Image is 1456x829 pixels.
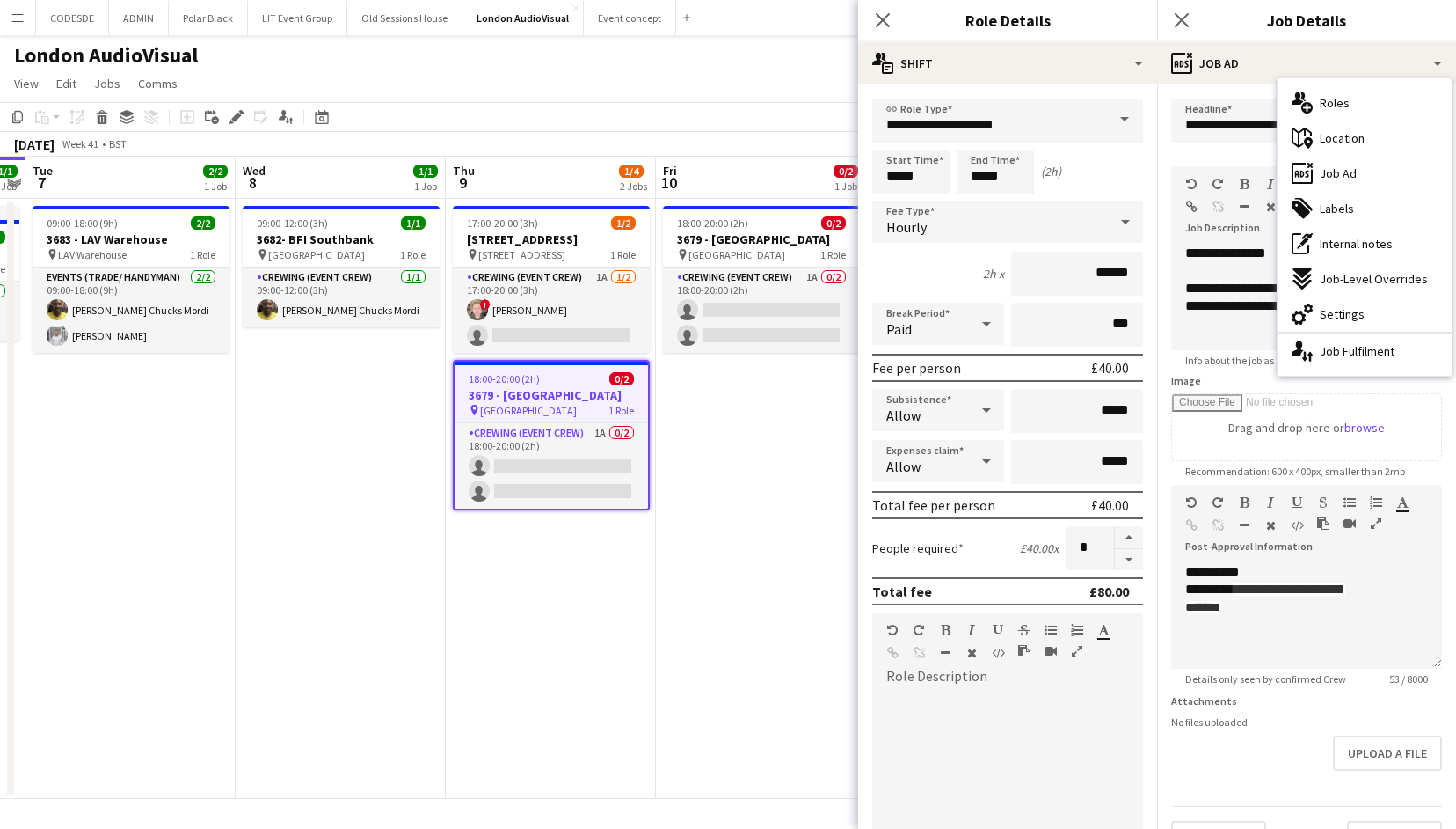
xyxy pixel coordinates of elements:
button: Strikethrough [1018,623,1030,637]
span: [STREET_ADDRESS] [478,248,565,261]
button: Strikethrough [1317,495,1329,510]
button: HTML Code [1291,518,1303,532]
div: Fee per person [872,359,961,377]
span: Wed [243,163,266,179]
span: View [14,76,39,92]
div: Job Ad [1157,42,1456,84]
span: 0/2 [609,372,634,385]
span: 09:00-18:00 (9h) [47,216,118,230]
span: Roles [1320,95,1350,111]
button: ADMIN [109,1,169,35]
app-job-card: 18:00-20:00 (2h)0/23679 - [GEOGRAPHIC_DATA] [GEOGRAPHIC_DATA]1 RoleCrewing (Event Crew)1A0/218:00... [663,206,860,353]
button: Paste as plain text [1018,644,1030,658]
app-job-card: 17:00-20:00 (3h)1/2[STREET_ADDRESS] [STREET_ADDRESS]1 RoleCrewing (Event Crew)1A1/217:00-20:00 (3... [453,206,650,353]
span: 17:00-20:00 (3h) [467,216,538,230]
div: 1 Job [204,180,227,193]
button: Insert Link [1185,200,1198,214]
div: Total fee [872,583,932,600]
button: Insert video [1343,517,1356,531]
span: Recommendation: 600 x 400px, smaller than 2mb [1171,465,1419,478]
button: Undo [1185,495,1198,510]
span: [GEOGRAPHIC_DATA] [688,248,785,261]
span: 09:00-12:00 (3h) [257,216,328,230]
span: Info about the job as a whole [1171,354,1325,367]
button: Fullscreen [1370,517,1382,531]
div: £40.00 [1091,496,1129,514]
app-card-role: Crewing (Event Crew)1/109:00-12:00 (3h)[PERSON_NAME] Chucks Mordi [243,268,440,327]
span: Location [1320,130,1365,146]
div: £80.00 [1089,583,1129,600]
span: [GEOGRAPHIC_DATA] [268,248,365,261]
app-card-role: Crewing (Event Crew)1A0/218:00-20:00 (2h) [663,268,860,353]
button: Polar Black [169,1,248,35]
div: 1 Job [414,180,437,193]
app-card-role: Crewing (Event Crew)1A0/218:00-20:00 (2h) [455,423,648,509]
span: 9 [450,172,475,193]
a: Jobs [87,72,127,95]
div: 1 Job [834,180,857,193]
div: Total fee per person [872,496,995,514]
h3: Role Details [858,9,1157,32]
button: Underline [1291,495,1303,510]
span: [GEOGRAPHIC_DATA] [480,404,577,417]
button: Paste as plain text [1317,517,1329,531]
button: Horizontal Line [939,646,951,660]
div: 09:00-18:00 (9h)2/23683 - LAV Warehouse LAV Warehouse1 RoleEvents (Trade/ Handyman)2/209:00-18:00... [33,206,229,353]
app-job-card: 09:00-12:00 (3h)1/13682- BFI Southbank [GEOGRAPHIC_DATA]1 RoleCrewing (Event Crew)1/109:00-12:00 ... [243,206,440,327]
button: Horizontal Line [1238,200,1250,214]
span: 53 / 8000 [1375,672,1442,686]
button: Text Color [1396,495,1409,510]
span: Labels [1320,201,1354,216]
button: Italic [1264,177,1277,191]
span: 1 Role [608,404,634,417]
span: LAV Warehouse [58,248,127,261]
span: 8 [240,172,266,193]
span: 7 [30,172,53,193]
span: Jobs [94,76,120,92]
span: 1 Role [820,248,846,261]
button: Clear Formatting [1264,518,1277,532]
button: Fullscreen [1071,644,1083,658]
a: Comms [131,72,185,95]
button: Undo [886,623,899,637]
h3: Job Details [1157,9,1456,32]
span: 18:00-20:00 (2h) [469,372,540,385]
span: 18:00-20:00 (2h) [677,216,748,230]
span: 10 [660,172,677,193]
span: Fri [663,163,677,179]
div: BST [109,137,127,150]
span: Settings [1320,306,1365,322]
button: CODESDE [36,1,109,35]
button: Clear Formatting [965,646,978,660]
span: 1 Role [190,248,215,261]
span: Week 41 [58,137,102,150]
label: Attachments [1171,694,1237,708]
button: Event concept [584,1,676,35]
span: 1/1 [401,216,426,230]
span: Comms [138,76,178,92]
button: Underline [992,623,1004,637]
button: Bold [1238,495,1250,510]
button: Increase [1115,526,1143,549]
h3: 3679 - [GEOGRAPHIC_DATA] [663,231,860,247]
h1: London AudioVisual [14,42,198,69]
button: Italic [965,623,978,637]
span: 2/2 [203,165,228,178]
div: 18:00-20:00 (2h)0/23679 - [GEOGRAPHIC_DATA] [GEOGRAPHIC_DATA]1 RoleCrewing (Event Crew)1A0/218:00... [453,360,650,510]
button: Decrease [1115,549,1143,571]
button: LIT Event Group [248,1,347,35]
span: 0/2 [834,165,858,178]
div: Shift [858,42,1157,84]
button: Unordered List [1045,623,1057,637]
button: Redo [1212,495,1224,510]
span: 2/2 [191,216,215,230]
span: Internal notes [1320,236,1393,252]
button: Upload a file [1333,736,1442,771]
button: Horizontal Line [1238,518,1250,532]
button: Ordered List [1370,495,1382,510]
button: Redo [913,623,925,637]
div: £40.00 [1091,359,1129,377]
span: 1/2 [611,216,636,230]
